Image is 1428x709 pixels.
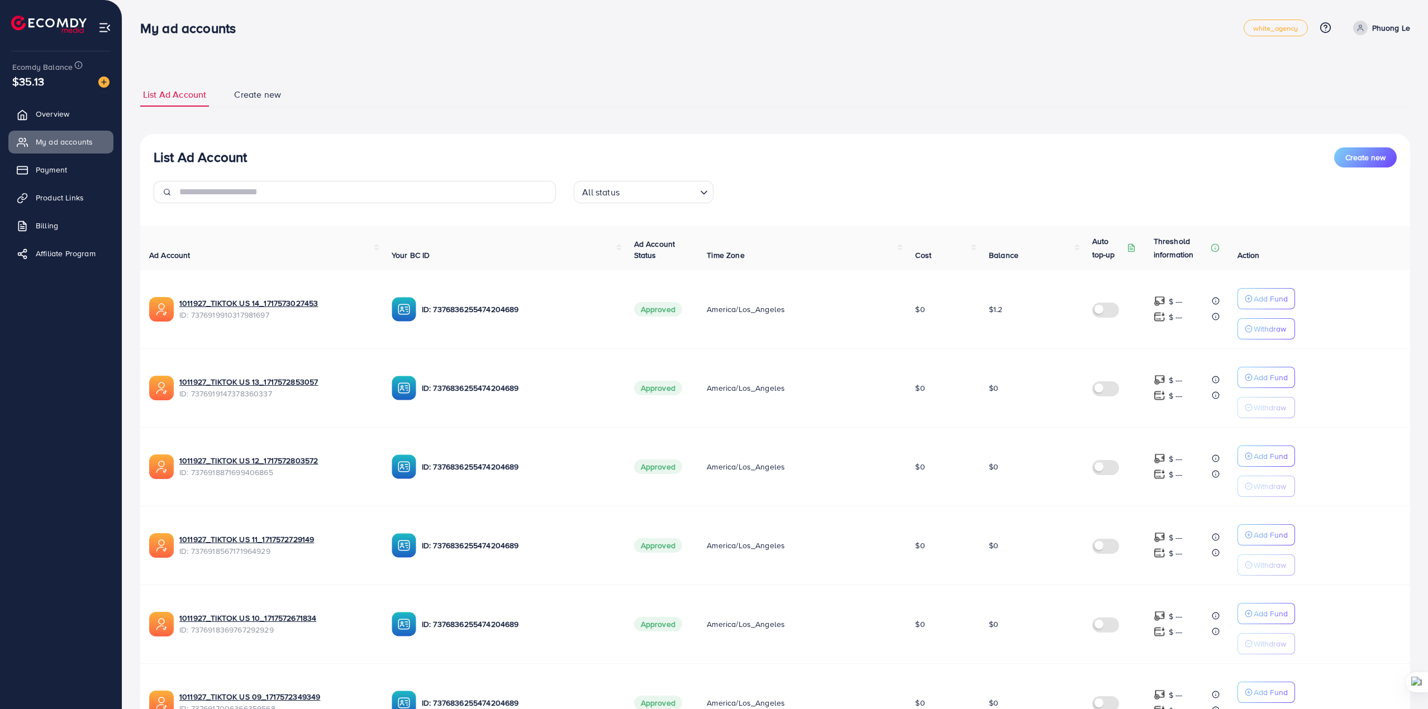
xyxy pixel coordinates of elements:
[1254,607,1288,620] p: Add Fund
[149,454,174,479] img: ic-ads-acc.e4c84228.svg
[1169,547,1183,560] p: $ ---
[1237,250,1260,261] span: Action
[1237,445,1295,467] button: Add Fund
[989,540,998,551] span: $0
[1237,476,1295,497] button: Withdraw
[1381,659,1420,701] iframe: Chat
[1154,390,1165,401] img: top-up amount
[1154,468,1165,480] img: top-up amount
[392,533,416,558] img: ic-ba-acc.ded83a64.svg
[12,61,73,73] span: Ecomdy Balance
[12,73,44,89] span: $35.13
[234,88,281,101] span: Create new
[1254,558,1286,572] p: Withdraw
[179,534,374,545] a: 1011927_TIKTOK US 11_1717572729149
[36,248,96,259] span: Affiliate Program
[149,533,174,558] img: ic-ads-acc.e4c84228.svg
[1169,531,1183,544] p: $ ---
[1154,374,1165,386] img: top-up amount
[634,302,682,317] span: Approved
[1169,373,1183,387] p: $ ---
[179,612,374,624] a: 1011927_TIKTOK US 10_1717572671834
[1092,234,1125,261] p: Auto top-up
[574,181,713,203] div: Search for option
[179,545,374,557] span: ID: 7376918567171964929
[707,540,785,551] span: America/Los_Angeles
[1345,152,1386,163] span: Create new
[989,697,998,708] span: $0
[1253,25,1298,32] span: white_agency
[1154,453,1165,464] img: top-up amount
[36,220,58,231] span: Billing
[179,691,374,702] a: 1011927_TIKTOK US 09_1717572349349
[915,461,925,472] span: $0
[707,619,785,630] span: America/Los_Angeles
[179,309,374,320] span: ID: 7376919910317981697
[1237,603,1295,624] button: Add Fund
[179,388,374,399] span: ID: 7376919147378360337
[1154,547,1165,559] img: top-up amount
[1237,554,1295,576] button: Withdraw
[634,238,675,261] span: Ad Account Status
[915,540,925,551] span: $0
[1254,480,1286,493] p: Withdraw
[179,624,374,635] span: ID: 7376918369767292929
[707,304,785,315] span: America/Los_Angeles
[989,461,998,472] span: $0
[989,382,998,394] span: $0
[1254,322,1286,336] p: Withdraw
[179,298,374,320] div: <span class='underline'>1011927_TIKTOK US 14_1717573027453</span></br>7376919910317981697
[8,159,113,181] a: Payment
[8,186,113,209] a: Product Links
[1237,397,1295,418] button: Withdraw
[36,136,93,147] span: My ad accounts
[179,612,374,635] div: <span class='underline'>1011927_TIKTOK US 10_1717572671834</span></br>7376918369767292929
[179,467,374,478] span: ID: 7376918871699406865
[1237,524,1295,545] button: Add Fund
[989,619,998,630] span: $0
[1244,20,1308,36] a: white_agency
[1254,528,1288,542] p: Add Fund
[8,242,113,265] a: Affiliate Program
[1154,234,1208,261] p: Threshold information
[707,461,785,472] span: America/Los_Angeles
[1334,147,1397,167] button: Create new
[1254,686,1288,699] p: Add Fund
[1154,311,1165,323] img: top-up amount
[1372,21,1410,35] p: Phuong Le
[1169,468,1183,481] p: $ ---
[580,184,622,200] span: All status
[392,297,416,322] img: ic-ba-acc.ded83a64.svg
[1254,371,1288,384] p: Add Fund
[915,382,925,394] span: $0
[8,131,113,153] a: My ad accounts
[1154,295,1165,307] img: top-up amount
[1349,21,1410,35] a: Phuong Le
[11,16,87,33] img: logo
[1254,637,1286,650] p: Withdraw
[989,250,1018,261] span: Balance
[1154,610,1165,622] img: top-up amount
[1169,610,1183,623] p: $ ---
[422,381,616,395] p: ID: 7376836255474204689
[1169,295,1183,308] p: $ ---
[392,612,416,636] img: ic-ba-acc.ded83a64.svg
[8,103,113,125] a: Overview
[392,454,416,479] img: ic-ba-acc.ded83a64.svg
[1237,682,1295,703] button: Add Fund
[392,250,430,261] span: Your BC ID
[1237,367,1295,388] button: Add Fund
[1169,389,1183,403] p: $ ---
[1169,452,1183,466] p: $ ---
[179,534,374,557] div: <span class='underline'>1011927_TIKTOK US 11_1717572729149</span></br>7376918567171964929
[149,297,174,322] img: ic-ads-acc.e4c84228.svg
[634,617,682,631] span: Approved
[422,539,616,552] p: ID: 7376836255474204689
[1169,688,1183,702] p: $ ---
[36,108,69,119] span: Overview
[143,88,206,101] span: List Ad Account
[392,376,416,400] img: ic-ba-acc.ded83a64.svg
[98,21,111,34] img: menu
[98,76,110,88] img: image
